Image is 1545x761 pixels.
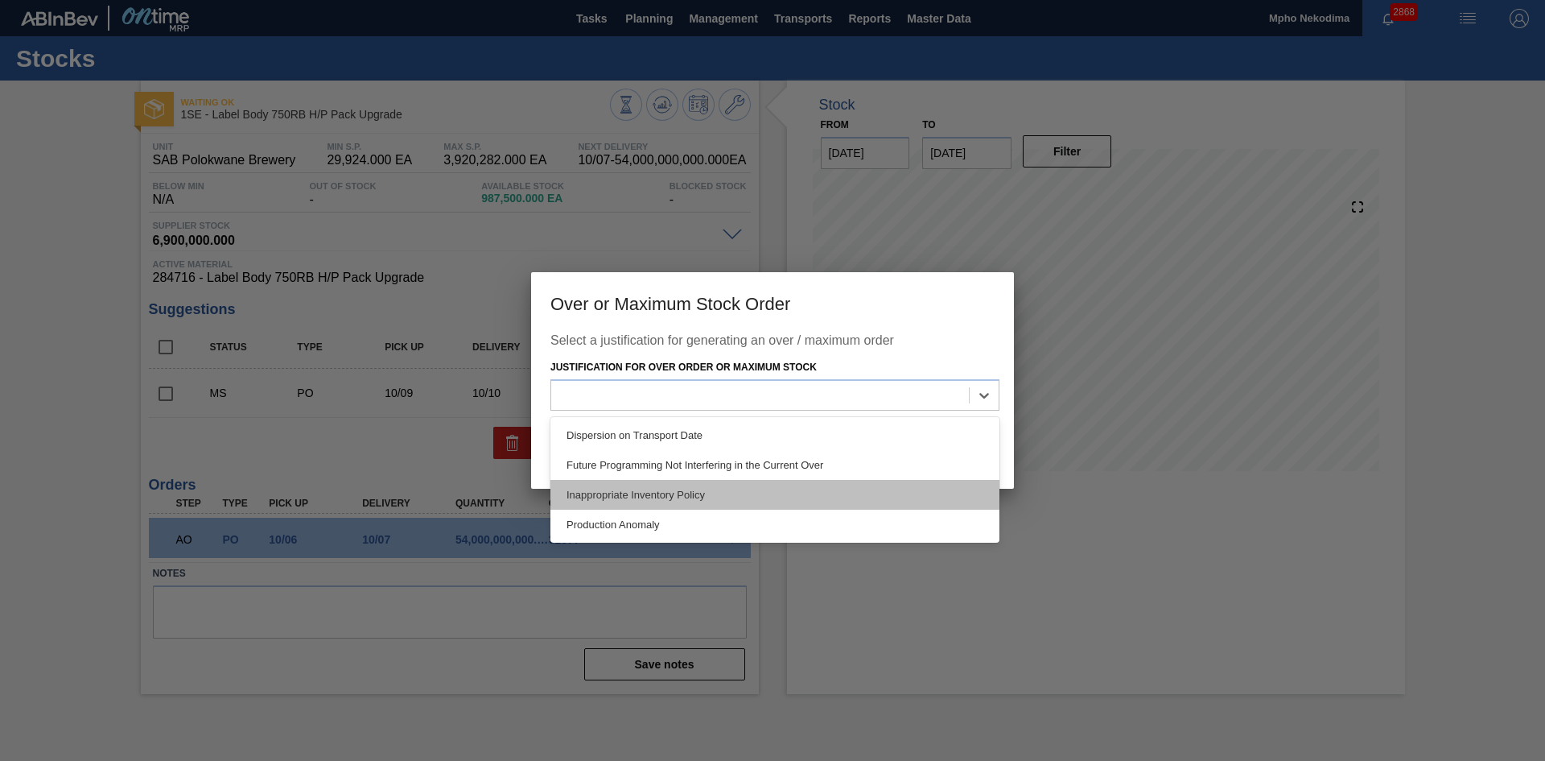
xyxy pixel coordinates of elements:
div: Inappropriate Inventory Policy [550,480,999,510]
h3: Over or Maximum Stock Order [531,272,1014,333]
div: Future Programming Not Interfering in the Current Over [550,450,999,480]
label: Justification for Over Order or Maximum Stock [550,362,817,373]
div: Select a justification for generating an over / maximum order [550,333,995,356]
div: Dispersion on Transport Date [550,420,999,450]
